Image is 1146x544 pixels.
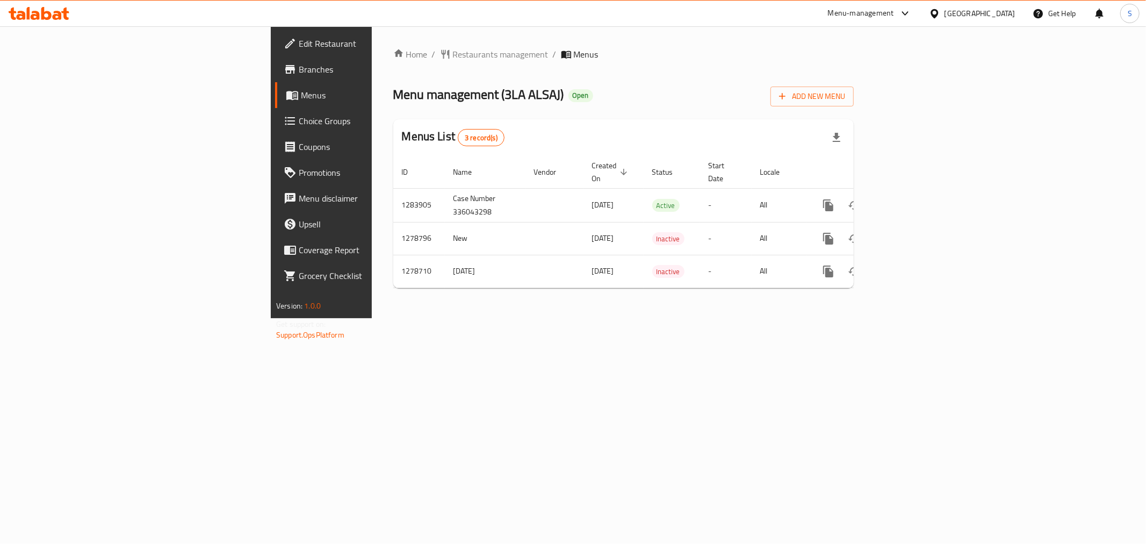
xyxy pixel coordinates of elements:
span: Open [568,91,593,100]
button: Change Status [841,226,867,252]
span: Upsell [299,218,453,231]
table: enhanced table [393,156,927,288]
span: Active [652,199,680,212]
a: Menu disclaimer [275,185,462,211]
a: Edit Restaurant [275,31,462,56]
a: Coverage Report [275,237,462,263]
a: Support.OpsPlatform [276,328,344,342]
a: Restaurants management [440,48,549,61]
span: Restaurants management [453,48,549,61]
span: Choice Groups [299,114,453,127]
button: more [816,192,841,218]
div: Export file [824,125,849,151]
button: Change Status [841,192,867,218]
button: Change Status [841,259,867,284]
td: All [752,188,807,222]
button: more [816,226,841,252]
nav: breadcrumb [393,48,854,61]
span: Vendor [534,166,571,178]
td: - [700,255,752,288]
span: 3 record(s) [458,133,504,143]
span: Locale [760,166,794,178]
td: New [445,222,525,255]
button: more [816,259,841,284]
th: Actions [807,156,927,189]
a: Coupons [275,134,462,160]
td: - [700,188,752,222]
div: Menu-management [828,7,894,20]
span: Version: [276,299,302,313]
span: Menus [301,89,453,102]
td: All [752,255,807,288]
button: Add New Menu [770,87,854,106]
span: ID [402,166,422,178]
span: Menus [574,48,599,61]
a: Choice Groups [275,108,462,134]
td: [DATE] [445,255,525,288]
span: [DATE] [592,231,614,245]
span: Start Date [709,159,739,185]
a: Menus [275,82,462,108]
span: Menu disclaimer [299,192,453,205]
span: [DATE] [592,264,614,278]
div: Open [568,89,593,102]
span: Branches [299,63,453,76]
span: Edit Restaurant [299,37,453,50]
a: Branches [275,56,462,82]
span: S [1128,8,1132,19]
div: Total records count [458,129,504,146]
span: Add New Menu [779,90,845,103]
span: Menu management ( 3LA ALSAJ ) [393,82,564,106]
span: Created On [592,159,631,185]
span: [DATE] [592,198,614,212]
h2: Menus List [402,128,504,146]
td: All [752,222,807,255]
a: Promotions [275,160,462,185]
span: Inactive [652,233,684,245]
span: Promotions [299,166,453,179]
li: / [553,48,557,61]
td: Case Number 336043298 [445,188,525,222]
span: Name [453,166,486,178]
a: Upsell [275,211,462,237]
span: Get support on: [276,317,326,331]
a: Grocery Checklist [275,263,462,289]
span: Inactive [652,266,684,278]
span: Grocery Checklist [299,269,453,282]
span: Coupons [299,140,453,153]
span: Coverage Report [299,244,453,256]
div: [GEOGRAPHIC_DATA] [945,8,1015,19]
span: Status [652,166,687,178]
td: - [700,222,752,255]
div: Inactive [652,232,684,245]
span: 1.0.0 [304,299,321,313]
